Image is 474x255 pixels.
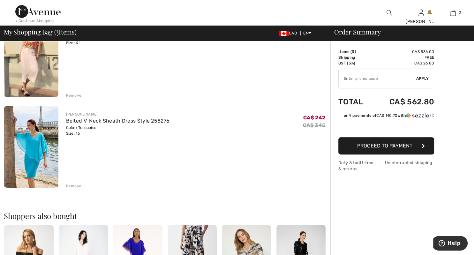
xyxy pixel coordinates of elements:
[338,121,434,135] iframe: PayPal-paypal
[405,18,437,25] div: [PERSON_NAME]
[338,160,434,172] div: Duty & tariff-free | Uninterrupted shipping & returns
[4,106,58,188] img: Belted V-Neck Sheath Dress Style 258276
[338,55,372,60] td: Shipping
[387,9,392,17] img: search the website
[343,113,434,118] div: or 4 payments of with
[66,125,170,136] div: Color: Turquoise Size: 16
[437,9,469,17] a: 3
[4,15,58,97] img: Floral V-Neck Puff Sleeve Style 251520
[416,76,429,81] span: Apply
[372,60,434,66] td: CA$ 26.80
[406,113,429,118] img: Sezzle
[352,49,354,54] span: 3
[338,49,372,55] td: Items ( )
[66,111,170,117] div: [PERSON_NAME]
[372,91,434,113] td: CA$ 562.80
[450,9,456,17] img: My Bag
[15,5,61,18] img: 1ère Avenue
[279,31,289,36] img: Canadian Dollar
[459,10,461,16] span: 3
[339,69,416,88] input: Promo code
[433,236,468,252] iframe: Opens a widget where you can find more information
[418,10,424,16] a: Sign In
[327,29,470,35] div: Order Summary
[4,29,77,35] span: My Shopping Bag ( Items)
[66,183,82,189] div: Remove
[338,60,372,66] td: GST (5%)
[15,18,54,24] div: < Continue Shopping
[303,122,325,128] s: CA$ 345
[303,115,325,121] span: CA$ 242
[372,55,434,60] td: Free
[357,143,412,149] span: Proceed to Payment
[279,31,299,35] span: CAD
[66,118,170,124] a: Belted V-Neck Sheath Dress Style 258276
[338,137,434,154] button: Proceed to Payment
[4,212,330,220] h2: Shoppers also bought
[372,49,434,55] td: CA$ 536.00
[66,93,82,98] div: Remove
[376,113,397,118] span: CA$ 140.70
[418,9,424,17] img: My Info
[303,31,311,35] span: EN
[338,91,372,113] td: Total
[56,27,59,35] span: 3
[338,113,434,121] div: or 4 payments ofCA$ 140.70withSezzle Click to learn more about Sezzle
